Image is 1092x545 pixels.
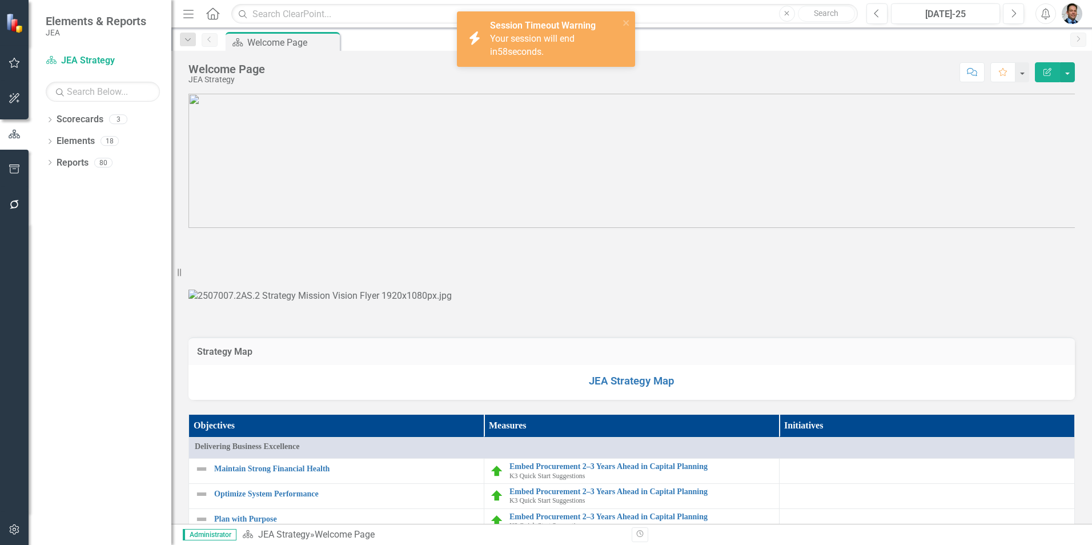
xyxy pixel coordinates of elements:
[484,459,780,484] td: Double-Click to Edit Right Click for Context Menu
[895,7,996,21] div: [DATE]-25
[891,3,1000,24] button: [DATE]-25
[46,54,160,67] a: JEA Strategy
[490,33,575,57] span: Your session will end in seconds.
[57,113,103,126] a: Scorecards
[247,35,337,50] div: Welcome Page
[814,9,838,18] span: Search
[189,483,484,508] td: Double-Click to Edit Right Click for Context Menu
[183,529,236,540] span: Administrator
[509,487,773,496] a: Embed Procurement 2–3 Years Ahead in Capital Planning
[195,441,1069,452] span: Delivering Business Excellence
[46,82,160,102] input: Search Below...
[189,459,484,484] td: Double-Click to Edit Right Click for Context Menu
[490,464,504,478] img: On Track
[46,14,146,28] span: Elements & Reports
[509,512,773,521] a: Embed Procurement 2–3 Years Ahead in Capital Planning
[509,496,585,504] span: K3 Quick Start Suggestions
[484,483,780,508] td: Double-Click to Edit Right Click for Context Menu
[94,158,113,167] div: 80
[197,347,1066,357] h3: Strategy Map
[57,135,95,148] a: Elements
[509,472,585,480] span: K3 Quick Start Suggestions
[101,137,119,146] div: 18
[189,438,1075,459] td: Double-Click to Edit
[188,75,265,84] div: JEA Strategy
[315,529,375,540] div: Welcome Page
[195,512,208,526] img: Not Defined
[214,515,478,523] a: Plan with Purpose
[195,462,208,476] img: Not Defined
[490,489,504,503] img: On Track
[6,13,26,33] img: ClearPoint Strategy
[109,115,127,125] div: 3
[189,508,484,534] td: Double-Click to Edit Right Click for Context Menu
[484,508,780,534] td: Double-Click to Edit Right Click for Context Menu
[46,28,146,37] small: JEA
[195,487,208,501] img: Not Defined
[231,4,858,24] input: Search ClearPoint...
[214,464,478,473] a: Maintain Strong Financial Health
[509,462,773,471] a: Embed Procurement 2–3 Years Ahead in Capital Planning
[188,63,265,75] div: Welcome Page
[242,528,623,542] div: »
[509,522,585,530] span: K3 Quick Start Suggestions
[490,514,504,528] img: On Track
[1062,3,1082,24] img: Christopher Barrett
[188,94,1075,228] img: mceclip0%20v48.png
[214,490,478,498] a: Optimize System Performance
[798,6,855,22] button: Search
[497,46,508,57] span: 58
[258,529,310,540] a: JEA Strategy
[188,290,452,303] img: 2507007.2AS.2 Strategy Mission Vision Flyer 1920x1080px.jpg
[589,375,675,387] a: JEA Strategy Map
[57,157,89,170] a: Reports
[490,20,596,31] strong: Session Timeout Warning
[623,16,631,29] button: close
